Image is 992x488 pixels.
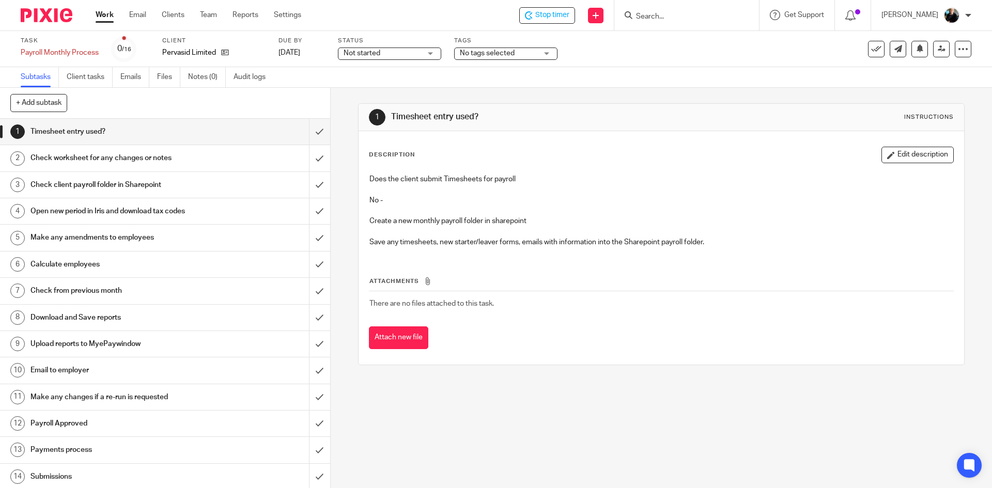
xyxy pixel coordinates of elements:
div: 6 [10,257,25,272]
label: Status [338,37,441,45]
h1: Make any amendments to employees [30,230,209,245]
img: Pixie [21,8,72,22]
div: 11 [10,390,25,404]
h1: Upload reports to MyePaywindow [30,336,209,352]
div: 4 [10,204,25,218]
button: Edit description [881,147,954,163]
span: Not started [344,50,380,57]
p: Pervasid Limited [162,48,216,58]
input: Search [635,12,728,22]
p: Create a new monthly payroll folder in sharepoint [369,216,953,226]
h1: Submissions [30,469,209,484]
p: Description [369,151,415,159]
h1: Check from previous month [30,283,209,298]
h1: Make any changes if a re-run is requested [30,389,209,405]
h1: Email to employer [30,363,209,378]
a: Reports [233,10,258,20]
span: Get Support [784,11,824,19]
p: [PERSON_NAME] [881,10,938,20]
div: 7 [10,284,25,298]
small: /16 [122,46,131,52]
div: 13 [10,443,25,457]
div: 8 [10,310,25,325]
div: Pervasid Limited - Payroll Monthly Process [519,7,575,24]
a: Files [157,67,180,87]
a: Clients [162,10,184,20]
h1: Download and Save reports [30,310,209,325]
span: No tags selected [460,50,515,57]
span: Stop timer [535,10,569,21]
div: 10 [10,363,25,377]
div: 2 [10,151,25,166]
h1: Timesheet entry used? [30,124,209,139]
div: Instructions [904,113,954,121]
a: Audit logs [234,67,273,87]
div: 3 [10,178,25,192]
label: Client [162,37,266,45]
button: + Add subtask [10,94,67,112]
h1: Payments process [30,442,209,458]
h1: Open new period in Iris and download tax codes [30,203,209,219]
a: Subtasks [21,67,59,87]
div: 1 [10,124,25,139]
a: Client tasks [67,67,113,87]
div: 1 [369,109,385,125]
div: 9 [10,337,25,351]
div: 5 [10,231,25,245]
p: Save any timesheets, new starter/leaver forms, emails with information into the Sharepoint payrol... [369,237,953,247]
a: Work [96,10,114,20]
img: nicky-partington.jpg [943,7,960,24]
h1: Check worksheet for any changes or notes [30,150,209,166]
a: Team [200,10,217,20]
button: Attach new file [369,326,428,350]
label: Tags [454,37,557,45]
span: There are no files attached to this task. [369,300,494,307]
div: 0 [117,43,131,55]
p: Does the client submit Timesheets for payroll [369,174,953,184]
a: Settings [274,10,301,20]
div: Payroll Monthly Process [21,48,99,58]
a: Email [129,10,146,20]
p: No - [369,195,953,206]
h1: Payroll Approved [30,416,209,431]
label: Task [21,37,99,45]
h1: Calculate employees [30,257,209,272]
a: Emails [120,67,149,87]
label: Due by [278,37,325,45]
div: 14 [10,469,25,484]
span: [DATE] [278,49,300,56]
span: Attachments [369,278,419,284]
h1: Check client payroll folder in Sharepoint [30,177,209,193]
a: Notes (0) [188,67,226,87]
h1: Timesheet entry used? [391,112,684,122]
div: 12 [10,416,25,431]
